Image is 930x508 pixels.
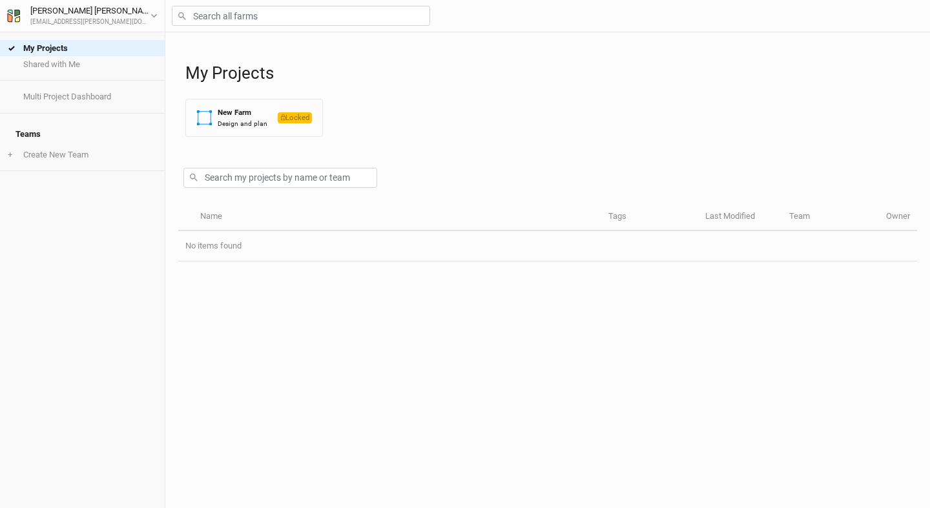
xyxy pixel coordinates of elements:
div: [EMAIL_ADDRESS][PERSON_NAME][DOMAIN_NAME] [30,17,150,27]
div: [PERSON_NAME] [PERSON_NAME] [30,5,150,17]
span: + [8,150,12,160]
div: New Farm [218,107,267,118]
input: Search my projects by name or team [183,168,377,188]
h1: My Projects [185,63,917,83]
th: Tags [601,203,698,231]
th: Owner [879,203,917,231]
button: [PERSON_NAME] [PERSON_NAME][EMAIL_ADDRESS][PERSON_NAME][DOMAIN_NAME] [6,4,158,27]
button: New FarmDesign and planLocked [185,99,323,137]
th: Last Modified [698,203,782,231]
input: Search all farms [172,6,430,26]
td: No items found [178,231,917,261]
div: Design and plan [218,119,267,128]
h4: Teams [8,121,157,147]
th: Team [782,203,879,231]
span: Locked [278,112,312,123]
th: Name [192,203,601,231]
